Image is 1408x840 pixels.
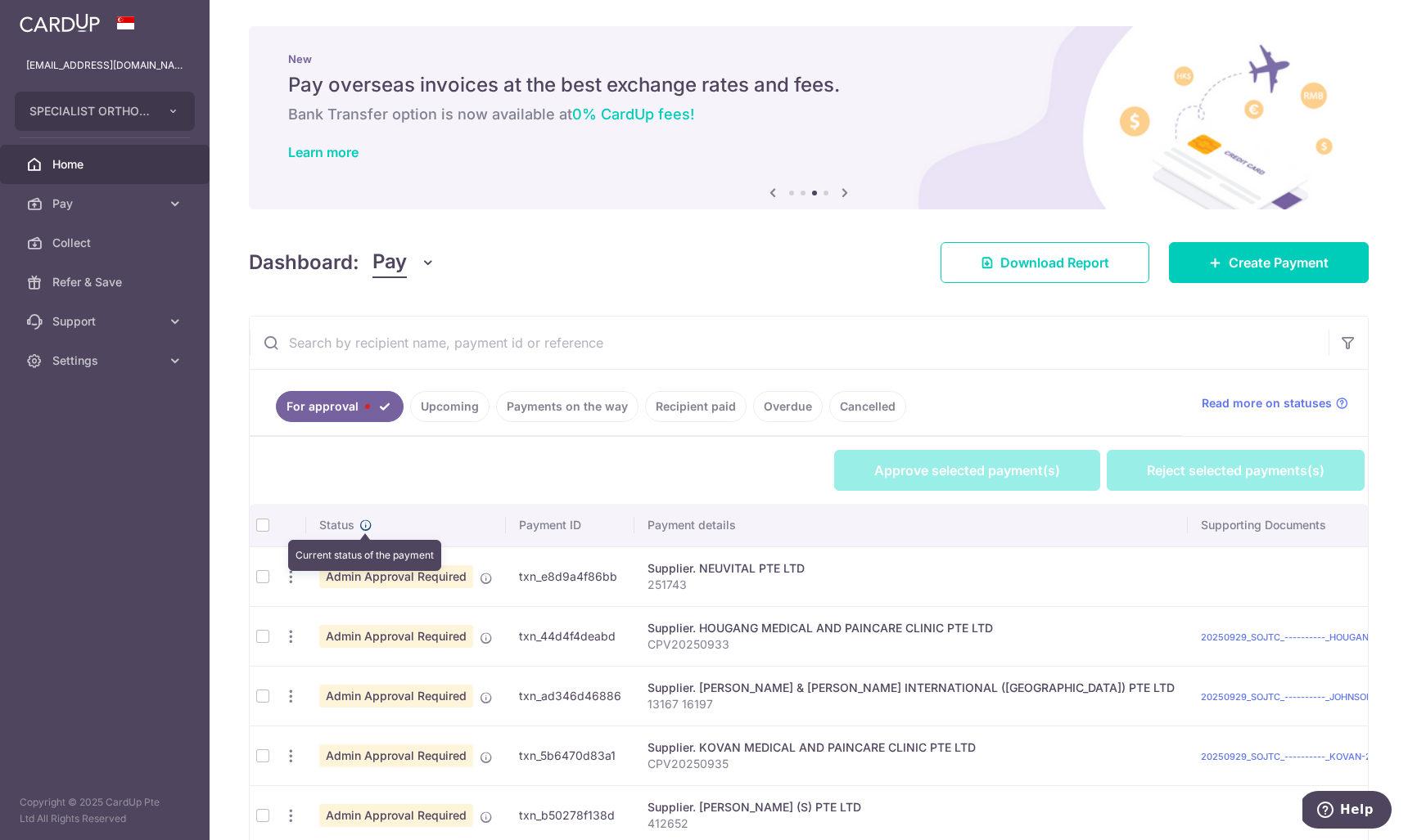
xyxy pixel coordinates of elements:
[648,620,1175,636] div: Supplier. HOUGANG MEDICAL AND PAINCARE CLINIC PTE LTD
[753,391,823,422] a: Overdue
[506,504,634,546] th: Payment ID
[288,72,1329,98] h5: Pay overseas invoices at the best exchange rates and fees.
[645,391,747,422] a: Recipient paid
[1000,253,1109,272] span: Download Report
[52,274,160,290] span: Refer & Save
[319,804,473,827] span: Admin Approval Required
[648,756,1175,772] p: CPV20250935
[354,519,372,532] a: Current status of the payment
[319,625,473,648] span: Admin Approval Required
[15,92,195,131] button: SPECIALIST ORTHOPAEDIC JOINT TRAUMA CENTRE PTE. LTD.
[648,815,1175,832] p: 412652
[276,391,404,422] a: For approval
[52,156,160,173] span: Home
[29,103,151,119] span: SPECIALIST ORTHOPAEDIC JOINT TRAUMA CENTRE PTE. LTD.
[319,685,473,707] span: Admin Approval Required
[648,799,1175,815] div: Supplier. [PERSON_NAME] (S) PTE LTD
[319,744,473,767] span: Admin Approval Required
[372,247,407,278] span: Pay
[506,725,634,785] td: txn_5b6470d83a1
[634,504,1188,546] th: Payment details
[1229,253,1329,272] span: Create Payment
[1302,791,1392,832] iframe: Opens a widget where you can find more information
[648,739,1175,756] div: Supplier. KOVAN MEDICAL AND PAINCARE CLINIC PTE LTD
[1202,395,1348,411] a: Read more on statuses
[319,517,354,533] span: Status
[506,606,634,666] td: txn_44d4f4deabd
[288,144,359,160] a: Learn more
[288,52,1329,65] p: New
[506,546,634,606] td: txn_e8d9a4f86bb
[52,235,160,251] span: Collect
[648,696,1175,712] p: 13167 16197
[648,560,1175,577] div: Supplier. NEUVITAL PTE LTD
[410,391,490,422] a: Upcoming
[496,391,639,422] a: Payments on the way
[26,57,183,74] p: [EMAIL_ADDRESS][DOMAIN_NAME]
[648,636,1175,653] p: CPV20250933
[288,105,1329,124] h6: Bank Transfer option is now available at
[52,195,160,212] span: Pay
[372,247,435,278] button: Pay
[249,248,359,277] h4: Dashboard:
[648,680,1175,696] div: Supplier. [PERSON_NAME] & [PERSON_NAME] INTERNATIONAL ([GEOGRAPHIC_DATA]) PTE LTD
[1202,395,1332,411] span: Read more on statuses
[250,317,1329,369] input: Search by recipient name, payment id or reference
[52,313,160,330] span: Support
[20,13,100,33] img: CardUp
[249,26,1369,209] img: International Invoice Banner
[941,242,1149,283] a: Download Report
[288,540,441,571] div: Current status of the payment
[829,391,906,422] a: Cancelled
[506,666,634,725] td: txn_ad346d46886
[648,577,1175,593] p: 251743
[572,106,694,123] span: 0% CardUp fees!
[52,353,160,369] span: Settings
[1169,242,1369,283] a: Create Payment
